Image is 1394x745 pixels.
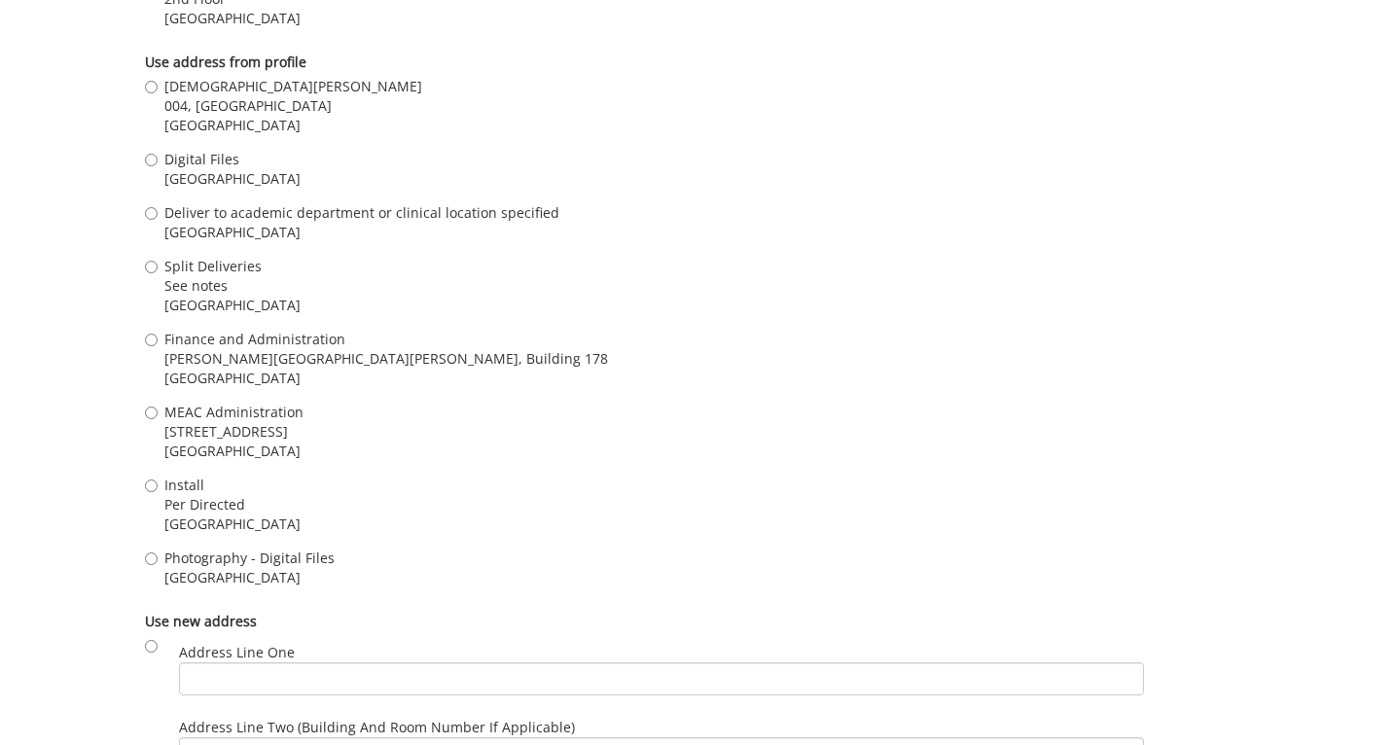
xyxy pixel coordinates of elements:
[164,369,608,388] span: [GEOGRAPHIC_DATA]
[164,476,301,495] span: Install
[179,643,1143,695] label: Address Line One
[145,261,158,273] input: Split Deliveries See notes [GEOGRAPHIC_DATA]
[164,330,608,349] span: Finance and Administration
[164,257,301,276] span: Split Deliveries
[164,150,301,169] span: Digital Files
[145,334,158,346] input: Finance and Administration [PERSON_NAME][GEOGRAPHIC_DATA][PERSON_NAME], Building 178 [GEOGRAPHIC_...
[145,81,158,93] input: [DEMOGRAPHIC_DATA][PERSON_NAME] 004, [GEOGRAPHIC_DATA] [GEOGRAPHIC_DATA]
[164,9,319,28] span: [GEOGRAPHIC_DATA]
[164,116,422,135] span: [GEOGRAPHIC_DATA]
[164,403,304,422] span: MEAC Administration
[164,549,335,568] span: Photography - Digital Files
[164,349,608,369] span: [PERSON_NAME][GEOGRAPHIC_DATA][PERSON_NAME], Building 178
[164,223,559,242] span: [GEOGRAPHIC_DATA]
[145,612,257,630] b: Use new address
[164,296,301,315] span: [GEOGRAPHIC_DATA]
[164,169,301,189] span: [GEOGRAPHIC_DATA]
[164,495,301,514] span: Per Directed
[145,154,158,166] input: Digital Files [GEOGRAPHIC_DATA]
[164,77,422,96] span: [DEMOGRAPHIC_DATA][PERSON_NAME]
[145,479,158,492] input: Install Per Directed [GEOGRAPHIC_DATA]
[145,407,158,419] input: MEAC Administration [STREET_ADDRESS] [GEOGRAPHIC_DATA]
[164,422,304,442] span: [STREET_ADDRESS]
[145,207,158,220] input: Deliver to academic department or clinical location specified [GEOGRAPHIC_DATA]
[164,514,301,534] span: [GEOGRAPHIC_DATA]
[164,96,422,116] span: 004, [GEOGRAPHIC_DATA]
[164,203,559,223] span: Deliver to academic department or clinical location specified
[164,276,301,296] span: See notes
[164,442,304,461] span: [GEOGRAPHIC_DATA]
[145,53,306,71] b: Use address from profile
[179,662,1143,695] input: Address Line One
[164,568,335,587] span: [GEOGRAPHIC_DATA]
[145,552,158,565] input: Photography - Digital Files [GEOGRAPHIC_DATA]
